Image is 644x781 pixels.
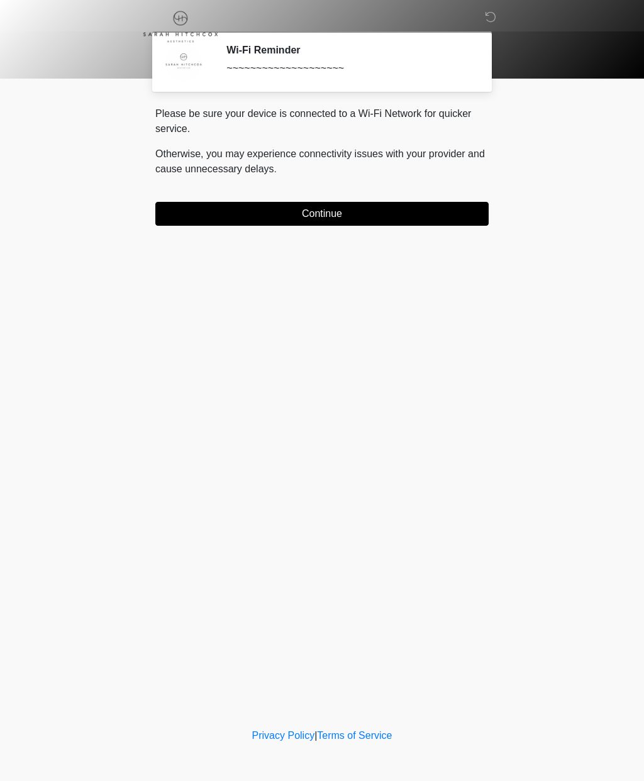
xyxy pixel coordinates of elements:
a: | [314,730,317,741]
img: Sarah Hitchcox Aesthetics Logo [143,9,218,43]
div: ~~~~~~~~~~~~~~~~~~~~ [226,61,470,76]
span: . [274,163,277,174]
img: Agent Avatar [165,44,203,82]
p: Otherwise, you may experience connectivity issues with your provider and cause unnecessary delays [155,147,489,177]
p: Please be sure your device is connected to a Wi-Fi Network for quicker service. [155,106,489,136]
button: Continue [155,202,489,226]
a: Privacy Policy [252,730,315,741]
a: Terms of Service [317,730,392,741]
